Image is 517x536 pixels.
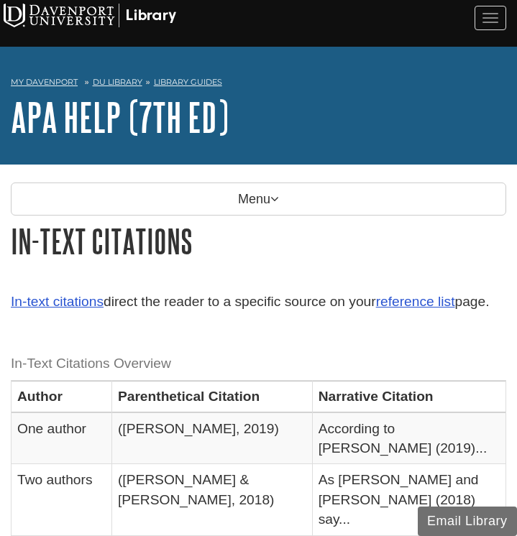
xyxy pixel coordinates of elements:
[11,223,506,259] h1: In-Text Citations
[11,95,229,139] a: APA Help (7th Ed)
[12,464,112,535] td: Two authors
[11,294,104,309] a: In-text citations
[11,182,506,216] p: Menu
[376,294,455,309] a: reference list
[418,507,517,536] button: Email Library
[93,77,142,87] a: DU Library
[111,412,312,464] td: ([PERSON_NAME], 2019)
[4,4,176,27] img: Davenport University Logo
[154,77,222,87] a: Library Guides
[12,412,112,464] td: One author
[11,76,78,88] a: My Davenport
[111,464,312,535] td: ([PERSON_NAME] & [PERSON_NAME], 2018)
[312,412,505,464] td: According to [PERSON_NAME] (2019)...
[11,292,506,313] p: direct the reader to a specific source on your page.
[12,381,112,412] th: Author
[312,381,505,412] th: Narrative Citation
[312,464,505,535] td: As [PERSON_NAME] and [PERSON_NAME] (2018) say...
[11,348,506,380] caption: In-Text Citations Overview
[111,381,312,412] th: Parenthetical Citation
